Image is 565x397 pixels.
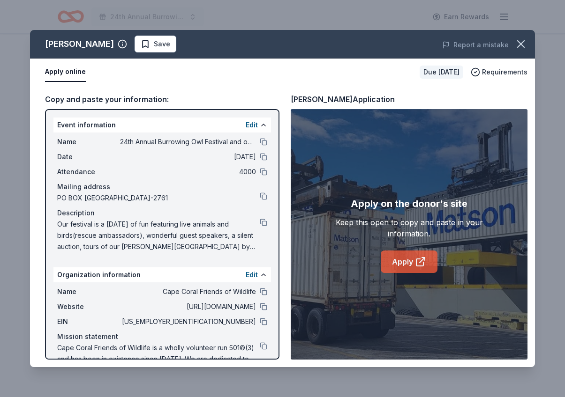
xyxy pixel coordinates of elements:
[482,66,527,78] span: Requirements
[246,119,258,131] button: Edit
[120,151,256,162] span: [DATE]
[351,196,467,211] div: Apply on the donor's site
[57,301,120,312] span: Website
[420,66,463,79] div: Due [DATE]
[154,38,170,50] span: Save
[45,37,114,51] div: [PERSON_NAME]
[57,192,260,204] span: PO BOX [GEOGRAPHIC_DATA]-2761
[120,301,256,312] span: [URL][DOMAIN_NAME]
[57,181,267,192] div: Mailing address
[381,250,437,273] a: Apply
[57,166,120,177] span: Attendance
[57,219,260,252] span: Our festival is a [DATE] of fun featuring live animals and birds(rescue ambassadors), wonderful g...
[57,342,260,376] span: Cape Coral Friends of Wildlife is a wholly volunteer run 501©(3) and has been in existence since ...
[57,151,120,162] span: Date
[442,39,509,51] button: Report a mistake
[45,93,279,105] div: Copy and paste your information:
[53,118,271,132] div: Event information
[471,66,527,78] button: Requirements
[246,269,258,280] button: Edit
[57,331,267,342] div: Mission statement
[45,62,86,82] button: Apply online
[120,316,256,327] span: [US_EMPLOYER_IDENTIFICATION_NUMBER]
[57,207,267,219] div: Description
[315,217,504,239] div: Keep this open to copy and paste in your information.
[57,136,120,147] span: Name
[135,36,176,52] button: Save
[120,286,256,297] span: Cape Coral Friends of Wildlife
[53,267,271,282] div: Organization information
[57,316,120,327] span: EIN
[120,166,256,177] span: 4000
[57,286,120,297] span: Name
[120,136,256,147] span: 24th Annual Burrowing Owl Festival and on-line auction
[291,93,395,105] div: [PERSON_NAME] Application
